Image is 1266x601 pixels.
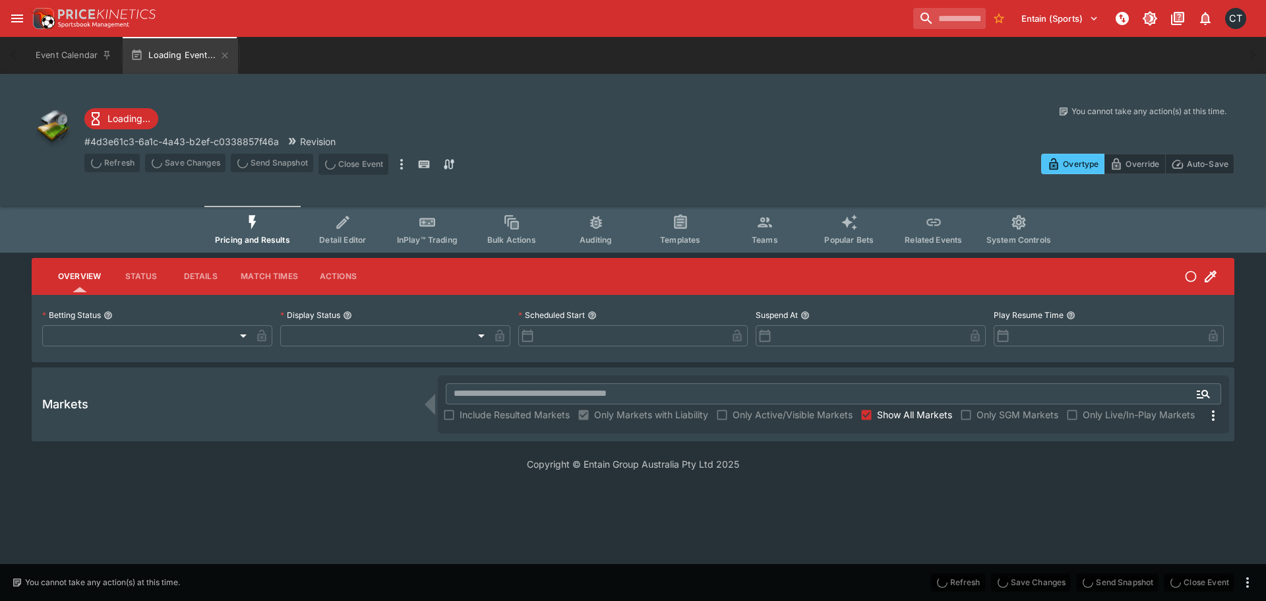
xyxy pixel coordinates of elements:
[1110,7,1134,30] button: NOT Connected to PK
[111,261,171,292] button: Status
[1063,157,1099,171] p: Overtype
[300,135,336,148] p: Revision
[986,235,1051,245] span: System Controls
[230,261,309,292] button: Match Times
[1126,157,1159,171] p: Override
[343,311,352,320] button: Display Status
[1225,8,1246,29] div: Cameron Tarver
[1187,157,1228,171] p: Auto-Save
[1205,408,1221,424] svg: More
[1013,8,1106,29] button: Select Tenant
[594,408,708,422] span: Only Markets with Liability
[42,309,101,321] p: Betting Status
[1165,154,1234,174] button: Auto-Save
[47,261,111,292] button: Overview
[1041,154,1234,174] div: Start From
[1104,154,1165,174] button: Override
[588,311,597,320] button: Scheduled Start
[204,206,1062,253] div: Event type filters
[29,5,55,32] img: PriceKinetics Logo
[913,8,986,29] input: search
[877,408,952,422] span: Show All Markets
[752,235,778,245] span: Teams
[1221,4,1250,33] button: Cameron Tarver
[32,106,74,148] img: other.png
[988,8,1010,29] button: No Bookmarks
[487,235,536,245] span: Bulk Actions
[580,235,612,245] span: Auditing
[1066,311,1075,320] button: Play Resume Time
[104,311,113,320] button: Betting Status
[977,408,1058,422] span: Only SGM Markets
[1193,7,1217,30] button: Notifications
[394,154,409,175] button: more
[107,111,150,125] p: Loading...
[28,37,120,74] button: Event Calendar
[518,309,585,321] p: Scheduled Start
[397,235,458,245] span: InPlay™ Trading
[5,7,29,30] button: open drawer
[824,235,874,245] span: Popular Bets
[1240,575,1255,590] button: more
[123,37,238,74] button: Loading Event...
[215,235,290,245] span: Pricing and Results
[171,261,230,292] button: Details
[994,309,1064,321] p: Play Resume Time
[309,261,368,292] button: Actions
[1071,106,1226,117] p: You cannot take any action(s) at this time.
[905,235,962,245] span: Related Events
[1138,7,1162,30] button: Toggle light/dark mode
[319,235,366,245] span: Detail Editor
[756,309,798,321] p: Suspend At
[733,408,853,422] span: Only Active/Visible Markets
[800,311,810,320] button: Suspend At
[25,577,180,588] p: You cannot take any action(s) at this time.
[58,22,129,28] img: Sportsbook Management
[58,9,156,19] img: PriceKinetics
[1166,7,1190,30] button: Documentation
[1041,154,1104,174] button: Overtype
[42,396,88,412] h5: Markets
[660,235,700,245] span: Templates
[460,408,570,422] span: Include Resulted Markets
[1083,408,1195,422] span: Only Live/In-Play Markets
[84,135,279,148] p: Copy To Clipboard
[280,309,340,321] p: Display Status
[1191,382,1215,406] button: Open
